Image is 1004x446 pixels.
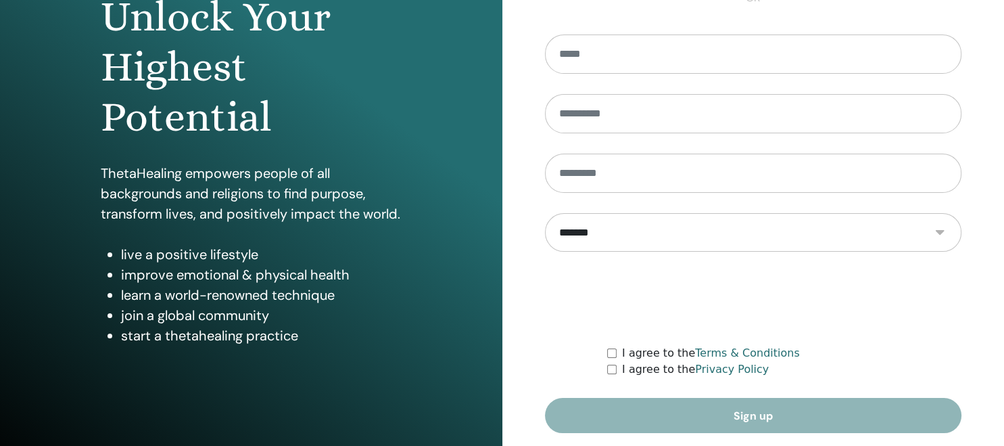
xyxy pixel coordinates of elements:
li: live a positive lifestyle [121,244,402,265]
label: I agree to the [622,345,800,361]
a: Terms & Conditions [695,347,799,359]
li: start a thetahealing practice [121,326,402,346]
a: Privacy Policy [695,363,769,376]
li: learn a world-renowned technique [121,285,402,305]
li: join a global community [121,305,402,326]
label: I agree to the [622,361,769,378]
li: improve emotional & physical health [121,265,402,285]
p: ThetaHealing empowers people of all backgrounds and religions to find purpose, transform lives, a... [101,163,402,224]
iframe: reCAPTCHA [650,272,856,325]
